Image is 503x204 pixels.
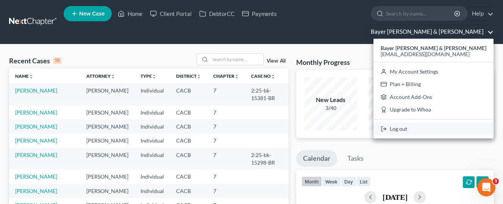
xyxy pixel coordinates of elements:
a: Attorneyunfold_more [86,73,115,79]
div: Recent Cases [9,56,62,65]
a: Typeunfold_more [141,73,156,79]
td: CACB [170,169,207,184]
a: [PERSON_NAME] [15,87,57,94]
strong: Bayer [PERSON_NAME] & [PERSON_NAME] [381,45,486,51]
a: My Account Settings [373,65,494,78]
td: 7 [207,148,245,169]
td: Individual [134,83,170,105]
a: [PERSON_NAME] [15,173,57,180]
a: DebtorCC [195,7,238,20]
td: CACB [170,105,207,119]
iframe: Intercom live chat [477,178,495,196]
td: 7 [207,119,245,133]
td: [PERSON_NAME] [80,148,134,169]
a: Payments [238,7,281,20]
i: unfold_more [197,74,201,79]
td: Individual [134,119,170,133]
a: Home [114,7,146,20]
span: 3 [493,178,499,184]
td: [PERSON_NAME] [80,119,134,133]
td: 2:25-bk-15381-BR [245,83,289,105]
i: unfold_more [111,74,115,79]
td: [PERSON_NAME] [80,184,134,198]
input: Search by name... [386,6,455,20]
td: Individual [134,134,170,148]
td: 7 [207,105,245,119]
td: [PERSON_NAME] [80,134,134,148]
button: week [322,176,341,187]
a: Calendar [296,150,337,167]
div: New Leads [304,96,357,104]
button: month [301,176,322,187]
td: 7 [207,134,245,148]
td: [PERSON_NAME] [80,105,134,119]
i: unfold_more [152,74,156,79]
a: Tasks [341,150,370,167]
a: View All [267,58,286,64]
td: [PERSON_NAME] [80,169,134,184]
a: [PERSON_NAME] [15,137,57,144]
a: Upgrade to Whoa [373,104,494,116]
div: New Clients [369,96,422,104]
a: Districtunfold_more [176,73,201,79]
td: 7 [207,169,245,184]
a: Bayer [PERSON_NAME] & [PERSON_NAME] [367,25,494,39]
td: Individual [134,169,170,184]
td: CACB [170,119,207,133]
a: [PERSON_NAME] [15,123,57,130]
input: Search by name... [210,54,263,65]
span: [EMAIL_ADDRESS][DOMAIN_NAME] [381,51,470,57]
a: Client Portal [146,7,195,20]
a: Case Nounfold_more [251,73,275,79]
button: list [356,176,371,187]
td: CACB [170,134,207,148]
a: [PERSON_NAME] [15,188,57,194]
a: Chapterunfold_more [213,73,239,79]
td: CACB [170,83,207,105]
td: CACB [170,148,207,169]
td: Individual [134,148,170,169]
td: 2:25-bk-15298-BR [245,148,289,169]
td: 7 [207,184,245,198]
div: 15 [53,57,62,64]
i: unfold_more [271,74,275,79]
div: 0/17 [369,104,422,112]
td: Individual [134,184,170,198]
div: 3/40 [304,104,357,112]
div: Bayer [PERSON_NAME] & [PERSON_NAME] [373,39,494,138]
td: [PERSON_NAME] [80,83,134,105]
a: Log out [373,122,494,135]
h3: Monthly Progress [296,58,350,67]
a: [PERSON_NAME] [15,152,57,158]
td: Individual [134,105,170,119]
a: [PERSON_NAME] [15,109,57,116]
i: unfold_more [234,74,239,79]
i: unfold_more [29,74,33,79]
button: day [341,176,356,187]
a: Plan + Billing [373,78,494,91]
td: CACB [170,184,207,198]
td: 7 [207,83,245,105]
span: New Case [79,11,105,17]
a: Account Add-Ons [373,91,494,104]
a: Help [468,7,494,20]
h2: [DATE] [383,193,408,201]
a: Nameunfold_more [15,73,33,79]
